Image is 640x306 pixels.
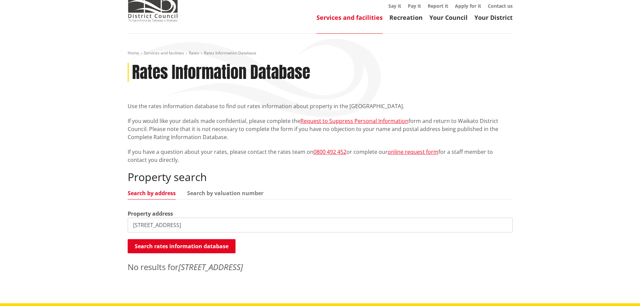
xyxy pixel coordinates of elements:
[488,3,513,9] a: Contact us
[429,13,468,21] a: Your Council
[388,148,438,156] a: online request form
[428,3,448,9] a: Report it
[455,3,481,9] a: Apply for it
[132,63,310,82] h1: Rates Information Database
[128,50,513,56] nav: breadcrumb
[388,3,401,9] a: Say it
[389,13,423,21] a: Recreation
[128,261,513,273] p: No results for
[609,278,633,302] iframe: Messenger Launcher
[128,239,236,253] button: Search rates information database
[178,261,243,272] em: [STREET_ADDRESS]
[313,148,346,156] a: 0800 492 452
[204,50,256,56] span: Rates Information Database
[144,50,184,56] a: Services and facilities
[316,13,383,21] a: Services and facilities
[128,190,176,196] a: Search by address
[128,148,513,164] p: If you have a question about your rates, please contact the rates team on or complete our for a s...
[128,50,139,56] a: Home
[128,210,173,218] label: Property address
[474,13,513,21] a: Your District
[128,171,513,183] h2: Property search
[128,218,513,232] input: e.g. Duke Street NGARUAWAHIA
[189,50,199,56] a: Rates
[187,190,263,196] a: Search by valuation number
[300,117,409,125] a: Request to Suppress Personal Information
[408,3,421,9] a: Pay it
[128,117,513,141] p: If you would like your details made confidential, please complete the form and return to Waikato ...
[128,102,513,110] p: Use the rates information database to find out rates information about property in the [GEOGRAPHI...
